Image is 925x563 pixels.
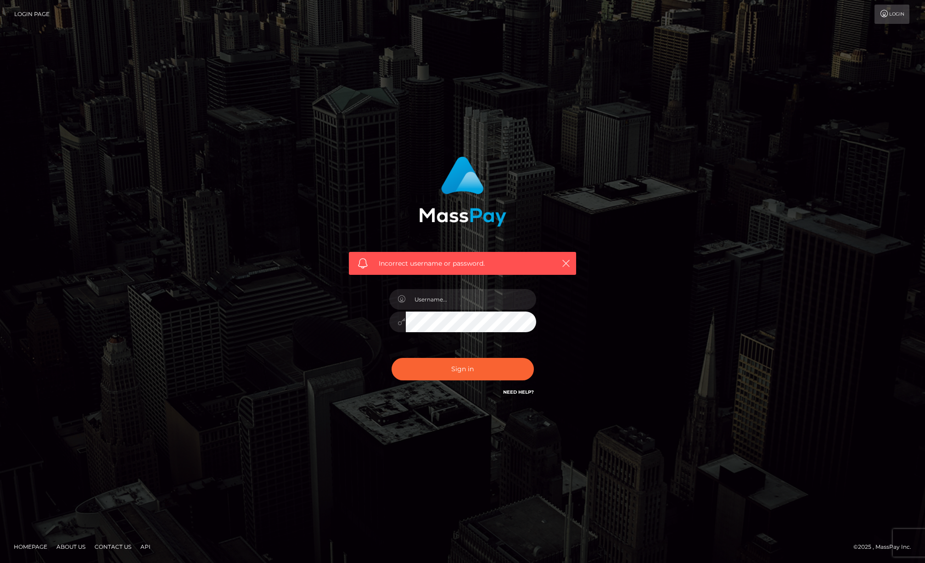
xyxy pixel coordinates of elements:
[53,540,89,554] a: About Us
[392,358,534,380] button: Sign in
[14,5,50,24] a: Login Page
[875,5,909,24] a: Login
[853,542,918,552] div: © 2025 , MassPay Inc.
[503,389,534,395] a: Need Help?
[137,540,154,554] a: API
[419,156,506,227] img: MassPay Login
[91,540,135,554] a: Contact Us
[379,259,546,268] span: Incorrect username or password.
[406,289,536,310] input: Username...
[10,540,51,554] a: Homepage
